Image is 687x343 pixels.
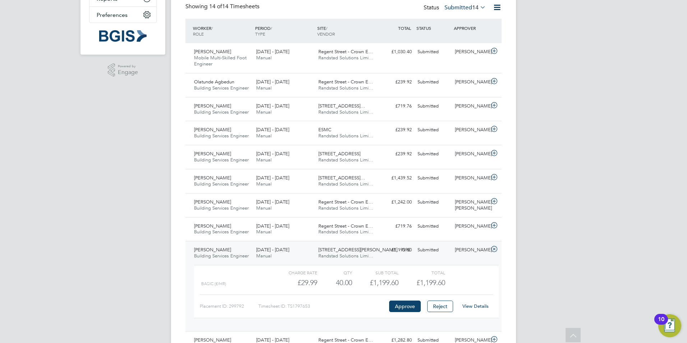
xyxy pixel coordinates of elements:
div: APPROVER [452,22,489,35]
span: Building Services Engineer [194,205,249,211]
div: [PERSON_NAME] [452,172,489,184]
span: Randstad Solutions Limi… [318,55,373,61]
span: TYPE [255,31,265,37]
span: Manual [256,55,272,61]
span: [STREET_ADDRESS]… [318,103,365,109]
div: £1,199.60 [352,277,398,289]
span: / [211,25,213,31]
div: Submitted [415,124,452,136]
span: Powered by [118,63,138,69]
a: Powered byEngage [108,63,138,77]
div: Submitted [415,76,452,88]
span: Manual [256,85,272,91]
span: [PERSON_NAME] [194,199,231,205]
div: Submitted [415,244,452,256]
span: Randstad Solutions Limi… [318,229,373,235]
span: 14 [472,4,479,11]
div: Status [424,3,487,13]
span: Manual [256,253,272,259]
span: [DATE] - [DATE] [256,103,289,109]
button: Approve [389,301,421,312]
span: 14 of [209,3,222,10]
div: Submitted [415,172,452,184]
span: £1,199.60 [416,278,445,287]
span: 14 Timesheets [209,3,259,10]
span: Manual [256,205,272,211]
span: Regent Street - Crown E… [318,223,373,229]
span: Manual [256,109,272,115]
img: bgis-logo-retina.png [99,30,147,42]
span: / [326,25,327,31]
div: 10 [658,319,664,329]
span: Randstad Solutions Limi… [318,205,373,211]
div: Charge rate [271,268,317,277]
span: [PERSON_NAME] [194,49,231,55]
span: Building Services Engineer [194,157,249,163]
div: £1,242.00 [377,196,415,208]
div: Submitted [415,196,452,208]
span: [DATE] - [DATE] [256,49,289,55]
div: Submitted [415,100,452,112]
span: Randstad Solutions Limi… [318,157,373,163]
button: Reject [427,301,453,312]
span: Mobile Multi-Skilled Foot Engineer [194,55,246,67]
span: Randstad Solutions Limi… [318,133,373,139]
span: Building Services Engineer [194,133,249,139]
span: VENDOR [317,31,335,37]
div: Total [398,268,445,277]
span: ESMC [318,127,331,133]
span: [PERSON_NAME] [194,151,231,157]
span: Randstad Solutions Limi… [318,253,373,259]
div: Submitted [415,148,452,160]
div: £239.92 [377,148,415,160]
span: Manual [256,157,272,163]
span: Olatunde Agbedun [194,79,234,85]
div: £29.99 [271,277,317,289]
div: Placement ID: 299792 [200,301,258,312]
div: £1,439.52 [377,172,415,184]
span: Regent Street - Crown E… [318,49,373,55]
span: Randstad Solutions Limi… [318,109,373,115]
span: [DATE] - [DATE] [256,79,289,85]
span: [DATE] - [DATE] [256,223,289,229]
a: Go to home page [89,30,157,42]
span: Manual [256,133,272,139]
span: Preferences [97,12,128,18]
span: / [271,25,272,31]
div: WORKER [191,22,253,40]
div: Timesheet ID: TS1797653 [258,301,387,312]
div: £239.92 [377,76,415,88]
div: [PERSON_NAME] [PERSON_NAME] [452,196,489,214]
span: Engage [118,69,138,76]
div: 40.00 [317,277,352,289]
span: Regent Street - Crown E… [318,199,373,205]
span: [PERSON_NAME] [194,223,231,229]
span: Regent Street - Crown E… [318,337,373,343]
div: [PERSON_NAME] [452,124,489,136]
div: STATUS [415,22,452,35]
span: Building Services Engineer [194,253,249,259]
span: [STREET_ADDRESS][PERSON_NAME] - GPE [318,247,411,253]
span: Regent Street - Crown E… [318,79,373,85]
div: Submitted [415,46,452,58]
div: Sub Total [352,268,398,277]
span: [DATE] - [DATE] [256,247,289,253]
div: £719.76 [377,100,415,112]
span: [DATE] - [DATE] [256,337,289,343]
div: [PERSON_NAME] [452,76,489,88]
div: PERIOD [253,22,315,40]
div: Showing [185,3,261,10]
div: Submitted [415,220,452,232]
div: [PERSON_NAME] [452,100,489,112]
span: Building Services Engineer [194,229,249,235]
span: [PERSON_NAME] [194,337,231,343]
span: Manual [256,229,272,235]
div: [PERSON_NAME] [452,220,489,232]
span: [DATE] - [DATE] [256,151,289,157]
span: [STREET_ADDRESS]… [318,175,365,181]
span: [PERSON_NAME] [194,103,231,109]
div: £1,030.40 [377,46,415,58]
span: [PERSON_NAME] [194,175,231,181]
span: Building Services Engineer [194,85,249,91]
span: Manual [256,181,272,187]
